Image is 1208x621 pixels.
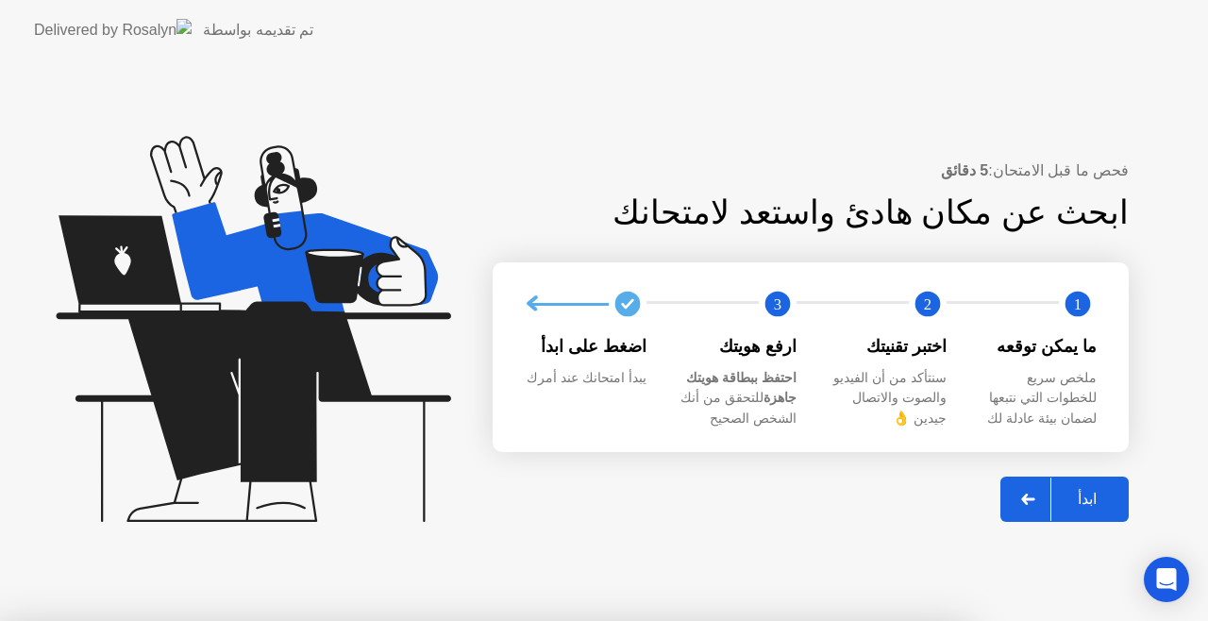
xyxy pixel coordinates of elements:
[527,368,646,389] div: يبدأ امتحانك عند أمرك
[677,334,797,359] div: ارفع هويتك
[34,19,192,41] img: Delivered by Rosalyn
[774,295,781,313] text: 3
[686,370,797,406] b: احتفظ ببطاقة هويتك جاهزة
[493,159,1129,182] div: فحص ما قبل الامتحان:
[827,368,947,429] div: سنتأكد من أن الفيديو والصوت والاتصال جيدين 👌
[527,334,646,359] div: اضغط على ابدأ
[924,295,931,313] text: 2
[941,162,988,178] b: 5 دقائق
[1144,557,1189,602] div: Open Intercom Messenger
[977,334,1097,359] div: ما يمكن توقعه
[977,368,1097,429] div: ملخص سريع للخطوات التي نتبعها لضمان بيئة عادلة لك
[1051,490,1123,508] div: ابدأ
[493,188,1129,238] div: ابحث عن مكان هادئ واستعد لامتحانك
[677,368,797,429] div: للتحقق من أنك الشخص الصحيح
[203,19,313,42] div: تم تقديمه بواسطة
[1074,295,1082,313] text: 1
[827,334,947,359] div: اختبر تقنيتك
